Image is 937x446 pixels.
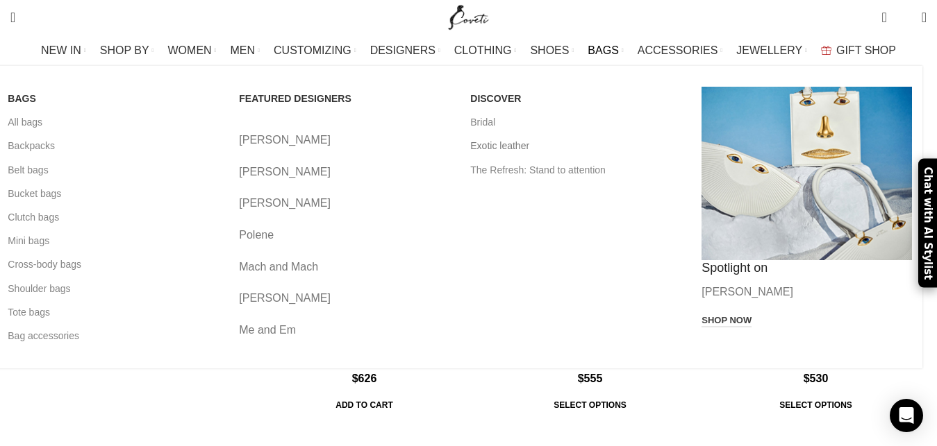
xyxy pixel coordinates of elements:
[874,3,893,31] a: 0
[470,110,681,134] a: Bridal
[770,393,862,418] a: Select options for “Kitten sunflower mule”
[470,92,521,105] span: DISCOVER
[638,37,723,65] a: ACCESSORIES
[702,87,912,260] a: Banner link
[588,44,618,57] span: BAGS
[736,44,802,57] span: JEWELLERY
[897,3,911,31] div: My Wishlist
[3,3,22,31] a: Search
[370,44,436,57] span: DESIGNERS
[8,300,218,324] a: Tote bags
[370,37,440,65] a: DESIGNERS
[326,393,402,418] span: Add to cart
[702,260,912,276] h4: Spotlight on
[530,44,569,57] span: SHOES
[168,37,217,65] a: WOMEN
[890,399,923,432] div: Open Intercom Messenger
[804,372,810,384] span: $
[239,258,449,276] a: Mach and Mach
[900,14,911,24] span: 0
[8,158,218,182] a: Belt bags
[8,277,218,300] a: Shoulder bags
[231,44,256,57] span: MEN
[352,372,358,384] span: $
[544,393,636,418] span: Select options
[100,37,154,65] a: SHOP BY
[239,194,449,212] a: [PERSON_NAME]
[168,44,212,57] span: WOMEN
[578,372,584,384] span: $
[274,37,356,65] a: CUSTOMIZING
[578,372,603,384] bdi: 555
[100,44,149,57] span: SHOP BY
[8,205,218,229] a: Clutch bags
[638,44,718,57] span: ACCESSORIES
[702,283,912,301] p: [PERSON_NAME]
[454,44,512,57] span: CLOTHING
[8,92,35,105] span: BAGS
[239,321,449,339] a: Me and Em
[736,37,807,65] a: JEWELLERY
[821,46,831,55] img: GiftBag
[821,37,896,65] a: GIFT SHOP
[530,37,574,65] a: SHOES
[352,372,377,384] bdi: 626
[8,182,218,205] a: Bucket bags
[8,252,218,276] a: Cross-body bags
[239,226,449,244] a: Polene
[836,44,896,57] span: GIFT SHOP
[326,393,402,418] a: Add to cart: “Dora black circular croco embossed leather bag”
[239,92,351,105] span: FEATURED DESIGNERS
[470,134,681,157] a: Exotic leather
[239,163,449,181] a: [PERSON_NAME]
[445,10,492,22] a: Site logo
[8,134,218,157] a: Backpacks
[804,372,829,384] bdi: 530
[470,158,681,182] a: The Refresh: Stand to attention
[41,44,81,57] span: NEW IN
[770,393,862,418] span: Select options
[8,110,218,134] a: All bags
[8,229,218,252] a: Mini bags
[544,393,636,418] a: Select options for “Fox black pump”
[41,37,86,65] a: NEW IN
[588,37,623,65] a: BAGS
[8,324,218,348] a: Bag accessories
[3,37,934,65] div: Main navigation
[239,131,449,149] a: [PERSON_NAME]
[883,7,893,17] span: 0
[454,37,517,65] a: CLOTHING
[239,289,449,307] a: [PERSON_NAME]
[231,37,260,65] a: MEN
[274,44,351,57] span: CUSTOMIZING
[702,315,752,327] a: Shop now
